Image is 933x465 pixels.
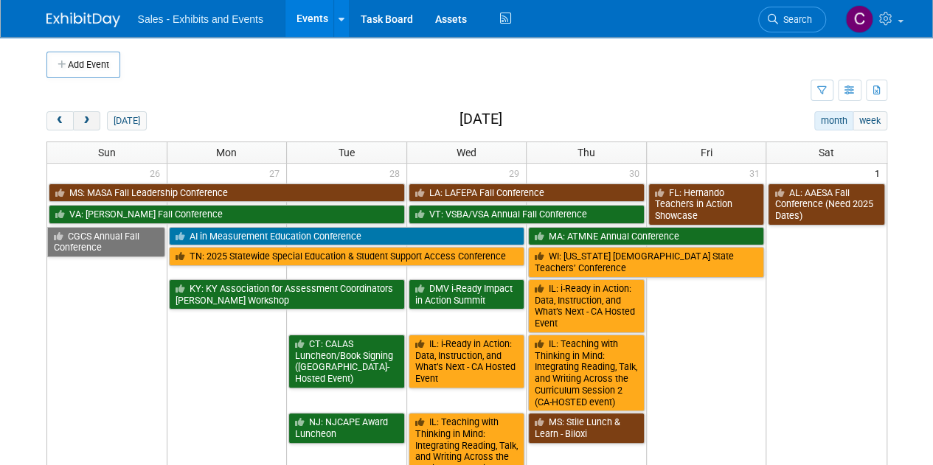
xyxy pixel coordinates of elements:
[768,183,884,225] a: AL: AAESA Fall Conference (Need 2025 Dates)
[528,279,645,333] a: IL: i-Ready in Action: Data, Instruction, and What’s Next - CA Hosted Event
[507,164,526,182] span: 29
[819,147,834,158] span: Sat
[528,335,645,411] a: IL: Teaching with Thinking in Mind: Integrating Reading, Talk, and Writing Across the Curriculum ...
[46,13,120,27] img: ExhibitDay
[169,227,525,246] a: AI in Measurement Education Conference
[528,413,645,443] a: MS: Stile Lunch & Learn - Biloxi
[409,183,645,203] a: LA: LAFEPA Fall Conference
[288,335,405,388] a: CT: CALAS Luncheon/Book Signing ([GEOGRAPHIC_DATA]-Hosted Event)
[107,111,146,130] button: [DATE]
[46,111,74,130] button: prev
[628,164,646,182] span: 30
[528,227,764,246] a: MA: ATMNE Annual Conference
[758,7,826,32] a: Search
[46,52,120,78] button: Add Event
[845,5,873,33] img: Christine Lurz
[388,164,406,182] span: 28
[47,227,165,257] a: CGCS Annual Fall Conference
[873,164,887,182] span: 1
[49,205,405,224] a: VA: [PERSON_NAME] Fall Conference
[409,205,645,224] a: VT: VSBA/VSA Annual Fall Conference
[409,335,525,388] a: IL: i-Ready in Action: Data, Instruction, and What’s Next - CA Hosted Event
[138,13,263,25] span: Sales - Exhibits and Events
[853,111,887,130] button: week
[409,279,525,310] a: DMV i-Ready Impact in Action Summit
[169,247,525,266] a: TN: 2025 Statewide Special Education & Student Support Access Conference
[49,183,405,203] a: MS: MASA Fall Leadership Conference
[528,247,764,277] a: WI: [US_STATE] [DEMOGRAPHIC_DATA] State Teachers’ Conference
[339,147,355,158] span: Tue
[701,147,712,158] span: Fri
[578,147,595,158] span: Thu
[73,111,100,130] button: next
[268,164,286,182] span: 27
[148,164,167,182] span: 26
[648,183,765,225] a: FL: Hernando Teachers in Action Showcase
[288,413,405,443] a: NJ: NJCAPE Award Luncheon
[778,14,812,25] span: Search
[459,111,502,127] h2: [DATE]
[747,164,766,182] span: 31
[457,147,476,158] span: Wed
[169,279,405,310] a: KY: KY Association for Assessment Coordinators [PERSON_NAME] Workshop
[814,111,853,130] button: month
[98,147,116,158] span: Sun
[216,147,237,158] span: Mon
